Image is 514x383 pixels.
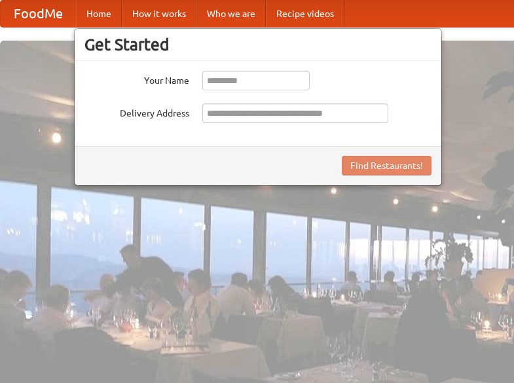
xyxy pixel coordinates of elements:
[342,156,431,175] button: Find Restaurants!
[122,1,196,27] a: How it works
[1,1,76,27] a: FoodMe
[84,71,189,87] label: Your Name
[84,103,189,120] label: Delivery Address
[84,35,431,54] h3: Get Started
[76,1,122,27] a: Home
[196,1,266,27] a: Who we are
[266,1,344,27] a: Recipe videos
